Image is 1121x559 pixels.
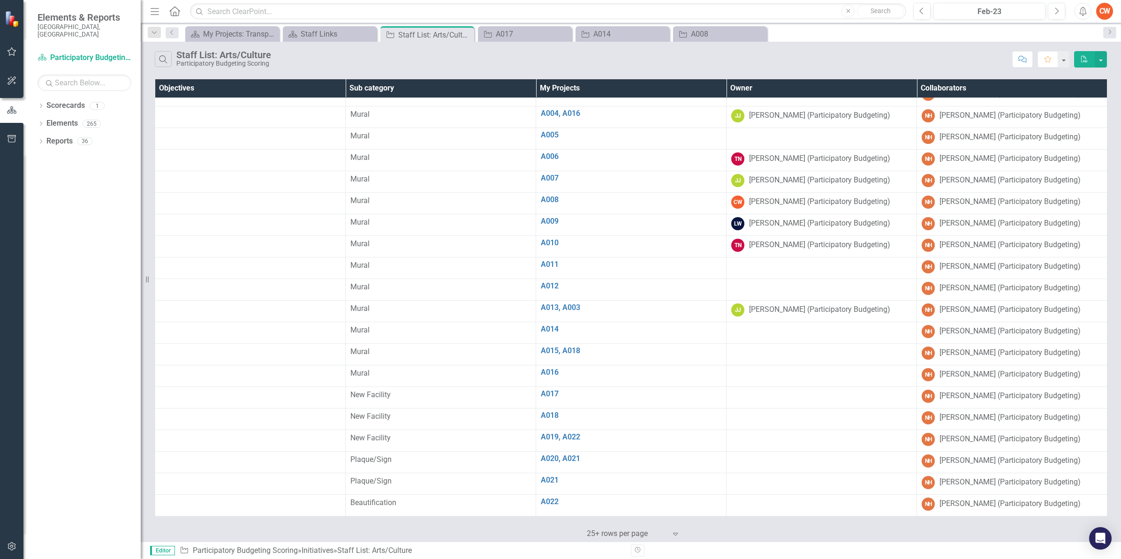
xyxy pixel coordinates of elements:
td: Double-Click to Edit Right Click for Context Menu [536,257,727,279]
td: Double-Click to Edit [346,171,536,192]
div: [PERSON_NAME] (Participatory Budgeting) [939,304,1081,315]
td: Double-Click to Edit [917,149,1107,171]
a: A012 [541,282,721,290]
input: Search ClearPoint... [190,3,906,20]
span: Mural [350,282,370,291]
td: Double-Click to Edit Right Click for Context Menu [536,430,727,451]
td: Double-Click to Edit [727,192,917,214]
div: [PERSON_NAME] (Participatory Budgeting) [939,477,1081,488]
td: Double-Click to Edit Right Click for Context Menu [536,451,727,473]
td: Double-Click to Edit [917,408,1107,430]
td: Double-Click to Edit [346,451,536,473]
span: Mural [350,110,370,119]
a: Reports [46,136,73,147]
a: A014 [541,325,721,333]
span: New Facility [350,412,391,421]
td: Double-Click to Edit Right Click for Context Menu [536,473,727,494]
div: [PERSON_NAME] (Participatory Budgeting) [939,412,1081,423]
div: NH [922,239,935,252]
td: Double-Click to Edit [727,494,917,516]
a: A013, A003 [541,303,721,312]
td: Double-Click to Edit [917,128,1107,149]
div: LW [731,217,744,230]
td: Double-Click to Edit [727,149,917,171]
span: Mural [350,196,370,205]
td: Double-Click to Edit [917,386,1107,408]
div: 36 [77,137,92,145]
div: [PERSON_NAME] (Participatory Budgeting) [939,153,1081,164]
div: JJ [731,174,744,187]
td: Double-Click to Edit [346,235,536,257]
td: Double-Click to Edit [346,214,536,235]
a: A006 [541,152,721,161]
td: Double-Click to Edit [917,365,1107,386]
div: NH [922,217,935,230]
span: Beautification [350,498,396,507]
td: Double-Click to Edit [346,408,536,430]
div: NH [922,476,935,489]
div: [PERSON_NAME] (Participatory Budgeting) [939,347,1081,358]
div: A017 [496,28,569,40]
td: Double-Click to Edit [917,106,1107,128]
span: Mural [350,153,370,162]
td: Double-Click to Edit [917,214,1107,235]
a: A017 [541,390,721,398]
span: New Facility [350,390,391,399]
a: A008 [541,196,721,204]
div: NH [922,390,935,403]
div: [PERSON_NAME] (Participatory Budgeting) [939,455,1081,466]
div: NH [922,303,935,317]
a: A011 [541,260,721,269]
small: [GEOGRAPHIC_DATA], [GEOGRAPHIC_DATA] [38,23,131,38]
button: CW [1096,3,1113,20]
span: New Facility [350,433,391,442]
div: Staff Links [301,28,374,40]
div: NH [922,131,935,144]
div: [PERSON_NAME] (Participatory Budgeting) [939,391,1081,401]
div: [PERSON_NAME] (Participatory Budgeting) [939,499,1081,509]
span: Elements & Reports [38,12,131,23]
div: [PERSON_NAME] (Participatory Budgeting) [939,196,1081,207]
td: Double-Click to Edit [727,257,917,279]
div: [PERSON_NAME] (Participatory Budgeting) [939,283,1081,294]
span: Mural [350,369,370,378]
td: Double-Click to Edit [917,494,1107,516]
td: Double-Click to Edit Right Click for Context Menu [536,192,727,214]
td: Double-Click to Edit Right Click for Context Menu [536,106,727,128]
img: ClearPoint Strategy [5,11,21,27]
td: Double-Click to Edit [346,106,536,128]
td: Double-Click to Edit [727,300,917,322]
td: Double-Click to Edit [346,322,536,343]
a: A004, A016 [541,109,721,118]
td: Double-Click to Edit [727,235,917,257]
div: NH [922,109,935,122]
div: JJ [731,109,744,122]
td: Double-Click to Edit Right Click for Context Menu [536,386,727,408]
div: [PERSON_NAME] (Participatory Budgeting) [749,196,890,207]
div: [PERSON_NAME] (Participatory Budgeting) [939,110,1081,121]
td: Double-Click to Edit [917,171,1107,192]
div: TN [731,239,744,252]
div: Feb-23 [937,6,1042,17]
a: A019, A022 [541,433,721,441]
div: [PERSON_NAME] (Participatory Budgeting) [939,218,1081,229]
td: Double-Click to Edit [727,171,917,192]
td: Double-Click to Edit Right Click for Context Menu [536,235,727,257]
div: NH [922,174,935,187]
button: Feb-23 [933,3,1045,20]
td: Double-Click to Edit [917,235,1107,257]
td: Double-Click to Edit [727,473,917,494]
td: Double-Click to Edit Right Click for Context Menu [536,214,727,235]
div: Staff List: Arts/Culture [337,546,412,555]
div: NH [922,498,935,511]
span: Mural [350,239,370,248]
div: [PERSON_NAME] (Participatory Budgeting) [749,304,890,315]
div: NH [922,325,935,338]
td: Double-Click to Edit Right Click for Context Menu [536,128,727,149]
div: NH [922,152,935,166]
td: Double-Click to Edit [917,473,1107,494]
div: [PERSON_NAME] (Participatory Budgeting) [939,261,1081,272]
td: Double-Click to Edit [917,322,1107,343]
span: Search [871,7,891,15]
